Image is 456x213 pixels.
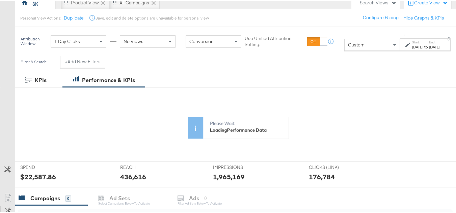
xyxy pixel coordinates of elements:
span: 1 Day Clicks [54,37,80,43]
div: Filter & Search: [20,59,48,63]
div: KPIs [35,75,47,83]
div: Performance & KPIs [82,75,135,83]
span: No Views [124,37,143,43]
div: Personal View Actions: [20,14,61,20]
button: +Add New Filters [60,55,105,67]
div: Attribution Window: [20,36,47,45]
div: 0 [65,194,71,201]
span: ↑ [401,33,407,35]
label: End: [429,39,440,43]
div: Campaigns [30,193,60,201]
span: Conversion [189,37,214,43]
button: Duplicate [64,14,84,20]
strong: + [65,58,68,64]
button: Configure Pacing [358,11,403,23]
button: Hide Graphs & KPIs [403,14,444,20]
label: Start: [412,39,423,43]
div: [DATE] [429,43,440,49]
div: [DATE] [412,43,423,49]
span: Custom [348,41,365,47]
label: Use Unified Attribution Setting: [245,34,304,47]
strong: to [423,43,429,48]
div: Save, edit and delete options are unavailable for personal view. [96,14,209,20]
